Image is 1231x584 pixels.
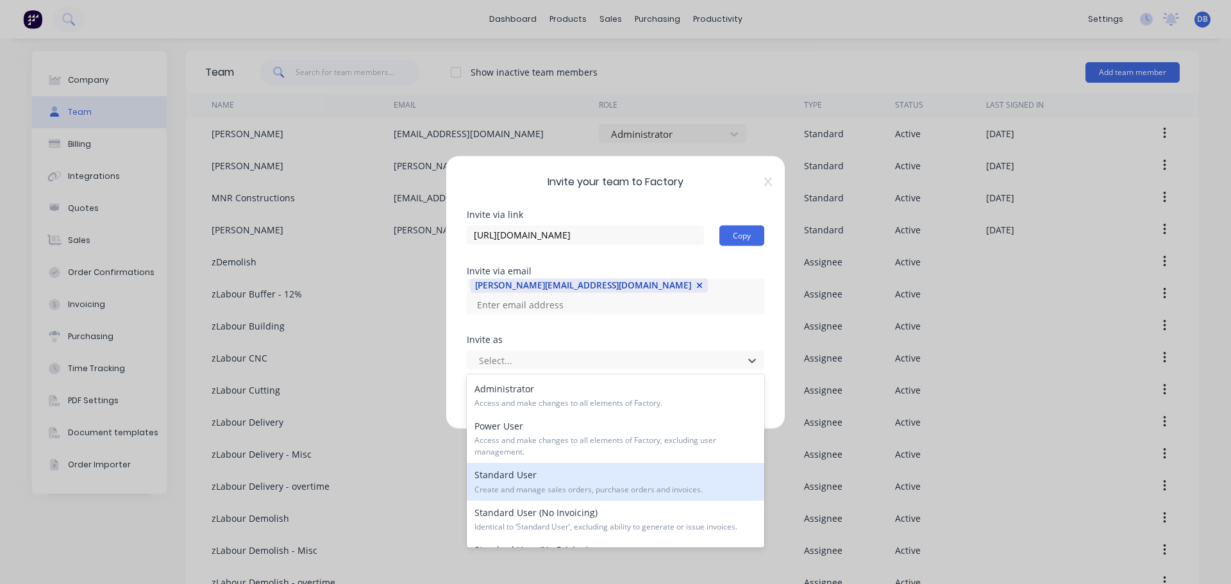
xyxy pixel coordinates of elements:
div: Standard User [467,463,764,500]
span: Invite your team to Factory [467,174,764,189]
input: Enter email address [470,295,598,314]
div: Standard User (No Invoicing) [467,501,764,538]
span: Identical to ‘Standard User’, excluding ability to generate or issue invoices. [474,521,757,533]
span: Access and make changes to all elements of Factory. [474,397,757,409]
span: Access and make changes to all elements of Factory, excluding user management. [474,435,757,458]
div: [PERSON_NAME][EMAIL_ADDRESS][DOMAIN_NAME] [475,279,691,292]
div: Power User [467,414,764,463]
div: Invite via email [467,266,764,275]
div: Invite as [467,335,764,344]
span: Create and manage sales orders, purchase orders and invoices. [474,484,757,496]
button: Copy [719,225,764,246]
div: Invite via link [467,210,764,219]
div: Administrator [467,377,764,414]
